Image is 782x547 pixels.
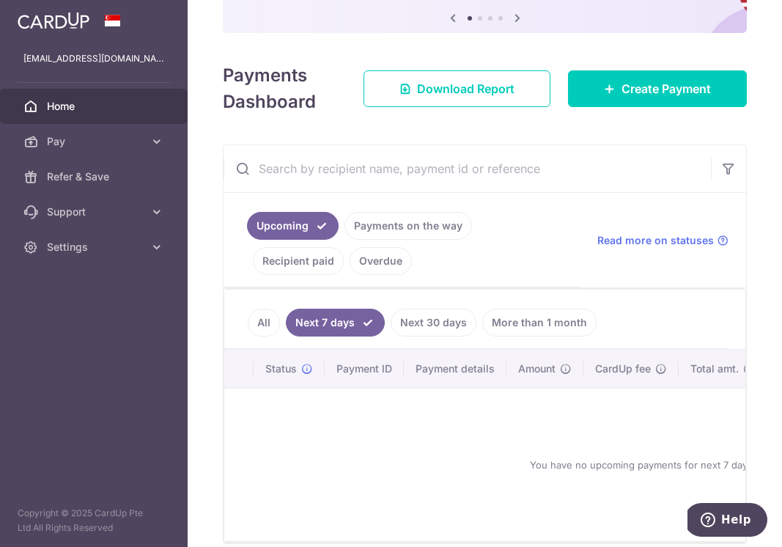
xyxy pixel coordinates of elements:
[568,70,747,107] a: Create Payment
[404,350,506,388] th: Payment details
[247,212,339,240] a: Upcoming
[325,350,404,388] th: Payment ID
[364,70,550,107] a: Download Report
[47,240,144,254] span: Settings
[18,12,89,29] img: CardUp
[482,309,597,337] a: More than 1 month
[224,145,711,192] input: Search by recipient name, payment id or reference
[47,99,144,114] span: Home
[253,247,344,275] a: Recipient paid
[223,62,337,115] h4: Payments Dashboard
[417,80,514,98] span: Download Report
[47,169,144,184] span: Refer & Save
[597,233,728,248] a: Read more on statuses
[286,309,385,337] a: Next 7 days
[518,361,556,376] span: Amount
[621,80,711,98] span: Create Payment
[248,309,280,337] a: All
[595,361,651,376] span: CardUp fee
[23,51,164,66] p: [EMAIL_ADDRESS][DOMAIN_NAME]
[47,205,144,219] span: Support
[47,134,144,149] span: Pay
[690,361,739,376] span: Total amt.
[350,247,412,275] a: Overdue
[597,233,714,248] span: Read more on statuses
[344,212,472,240] a: Payments on the way
[391,309,476,337] a: Next 30 days
[265,361,297,376] span: Status
[687,503,767,540] iframe: Opens a widget where you can find more information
